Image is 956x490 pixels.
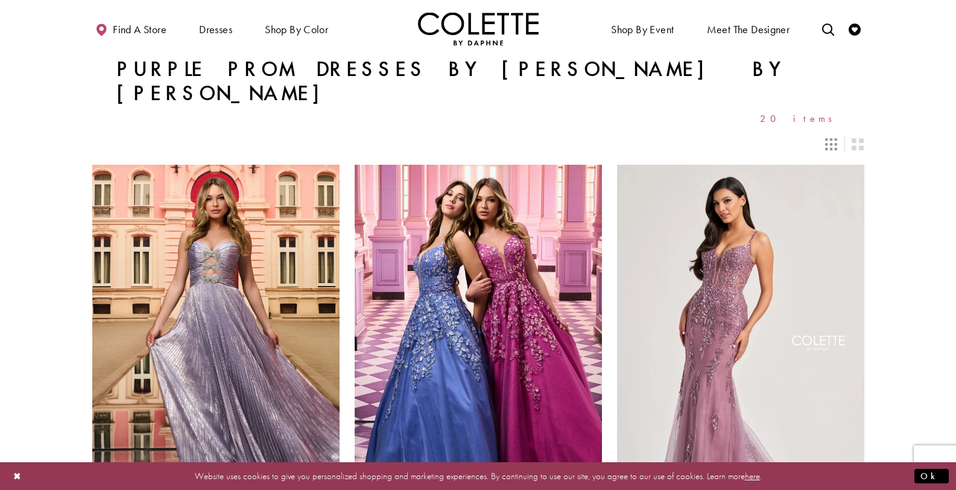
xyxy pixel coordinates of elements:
a: Check Wishlist [846,12,864,45]
a: Meet the designer [704,12,793,45]
a: Visit Home Page [418,12,539,45]
span: Shop By Event [608,12,677,45]
span: Meet the designer [707,24,790,36]
a: Toggle search [819,12,837,45]
span: Switch layout to 2 columns [852,138,864,150]
button: Close Dialog [7,465,28,486]
p: Website uses cookies to give you personalized shopping and marketing experiences. By continuing t... [87,468,869,484]
span: Shop by color [262,12,331,45]
div: Layout Controls [85,131,872,157]
span: Shop by color [265,24,328,36]
a: Find a store [92,12,169,45]
span: 20 items [760,113,840,124]
span: Shop By Event [611,24,674,36]
button: Submit Dialog [914,468,949,483]
span: Dresses [199,24,232,36]
h1: Purple Prom Dresses by [PERSON_NAME] by [PERSON_NAME] [116,57,840,106]
a: here [745,469,760,482]
span: Find a store [113,24,166,36]
span: Switch layout to 3 columns [825,138,837,150]
img: Colette by Daphne [418,12,539,45]
span: Dresses [196,12,235,45]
